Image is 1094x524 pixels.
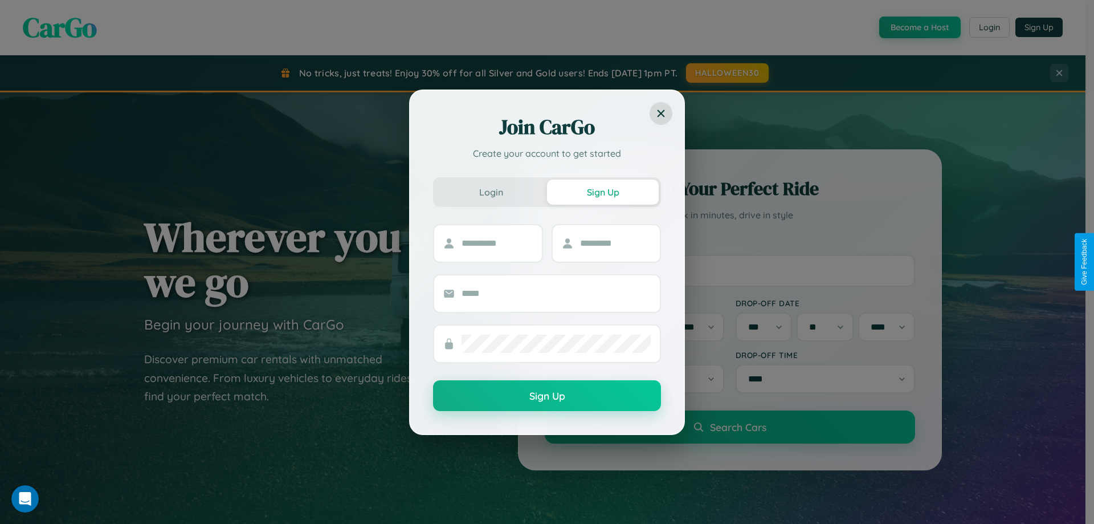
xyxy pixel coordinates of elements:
[11,485,39,513] iframe: Intercom live chat
[1080,239,1088,285] div: Give Feedback
[433,147,661,160] p: Create your account to get started
[433,113,661,141] h2: Join CarGo
[435,180,547,205] button: Login
[547,180,659,205] button: Sign Up
[433,380,661,411] button: Sign Up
